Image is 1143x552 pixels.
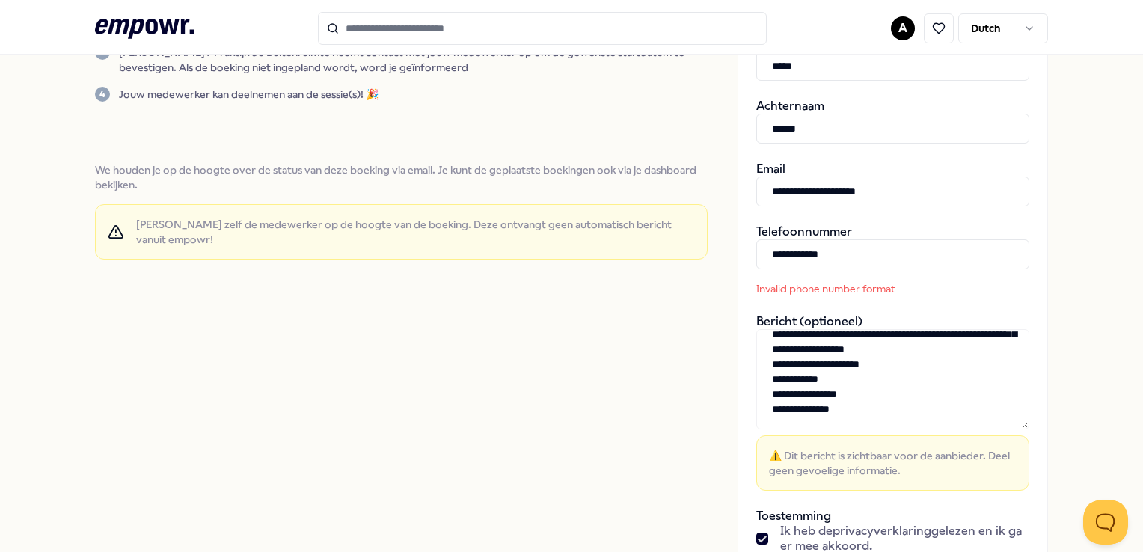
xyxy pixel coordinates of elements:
[1083,500,1128,545] iframe: Help Scout Beacon - Open
[119,87,379,102] p: Jouw medewerker kan deelnemen aan de sessie(s)! 🎉
[756,314,1029,491] div: Bericht (optioneel)
[95,45,110,60] div: 3
[756,99,1029,144] div: Achternaam
[95,87,110,102] div: 4
[756,162,1029,206] div: Email
[833,524,931,538] a: privacyverklaring
[891,16,915,40] button: A
[136,217,695,247] span: [PERSON_NAME] zelf de medewerker op de hoogte van de boeking. Deze ontvangt geen automatisch beri...
[769,448,1017,478] span: ⚠️ Dit bericht is zichtbaar voor de aanbieder. Deel geen gevoelige informatie.
[318,12,767,45] input: Search for products, categories or subcategories
[756,281,958,296] p: Invalid phone number format
[119,45,707,75] p: [PERSON_NAME] / Praktijk de Buitenruimte neemt contact met jouw medewerker op om de gewenste star...
[756,224,1029,296] div: Telefoonnummer
[95,162,707,192] span: We houden je op de hoogte over de status van deze boeking via email. Je kunt de geplaatste boekin...
[756,36,1029,81] div: Voornaam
